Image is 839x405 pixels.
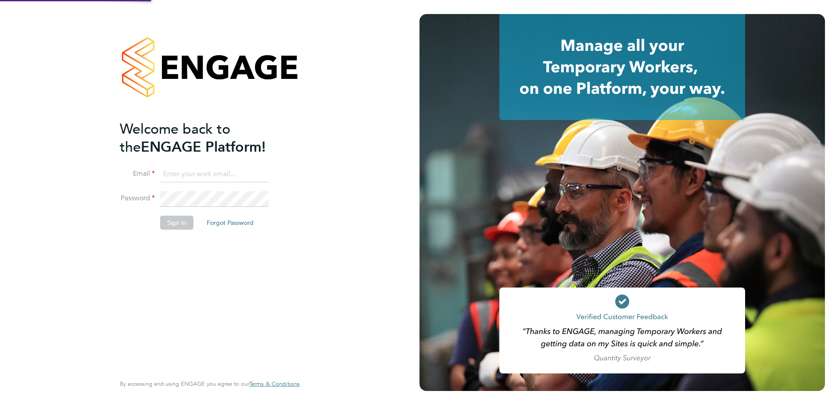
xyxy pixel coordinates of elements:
button: Forgot Password [200,216,261,230]
label: Email [120,169,155,178]
label: Password [120,194,155,203]
span: Terms & Conditions [249,380,300,387]
span: Welcome back to the [120,121,230,156]
h2: ENGAGE Platform! [120,120,291,156]
span: By accessing and using ENGAGE you agree to our [120,380,300,387]
input: Enter your work email... [160,167,269,182]
a: Terms & Conditions [249,380,300,387]
button: Sign In [160,216,194,230]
